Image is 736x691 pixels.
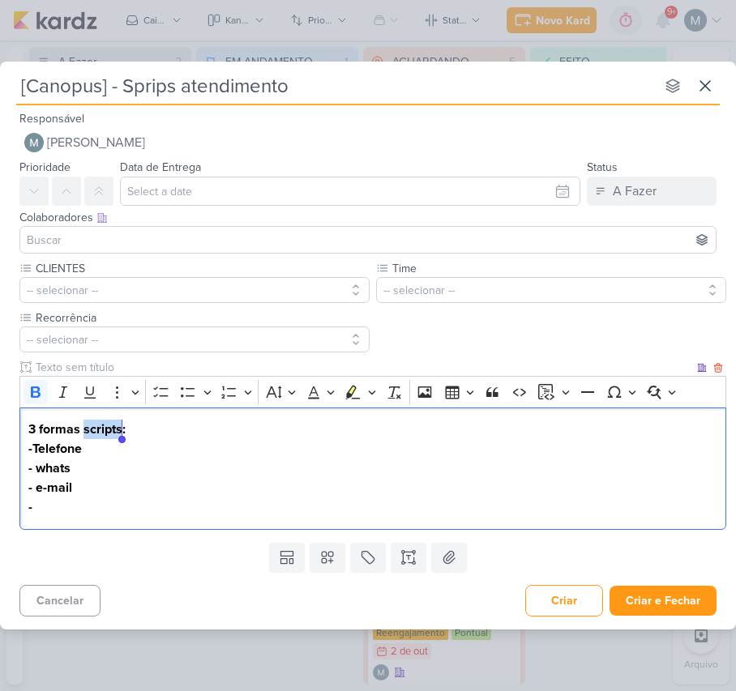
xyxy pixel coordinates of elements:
[28,460,71,476] strong: - ⁠whats
[28,441,82,457] strong: -Telefone
[34,309,370,326] label: Recorrência
[587,177,717,206] button: A Fazer
[610,586,717,616] button: Criar e Fechar
[24,133,44,152] img: Mariana Amorim
[19,209,717,226] div: Colaboradores
[19,128,717,157] button: [PERSON_NAME]
[47,133,145,152] span: [PERSON_NAME]
[613,181,657,201] div: A Fazer
[28,499,36,515] strong: - ⁠
[28,421,126,437] strong: 3 formas scripts:
[34,260,370,277] label: CLIENTES
[19,277,370,303] button: -- selecionar --
[24,230,712,250] input: Buscar
[19,585,101,616] button: Cancelar
[19,376,726,407] div: Editor toolbar
[376,277,726,303] button: -- selecionar --
[120,177,580,206] input: Select a date
[19,326,370,352] button: -- selecionar --
[19,407,726,530] div: Editor editing area: main
[587,160,618,174] label: Status
[120,160,201,174] label: Data de Entrega
[19,112,84,126] label: Responsável
[28,480,72,496] strong: - ⁠e-mail
[32,359,694,376] input: Texto sem título
[16,71,655,100] input: Kard Sem Título
[391,260,726,277] label: Time
[19,160,71,174] label: Prioridade
[525,585,603,616] button: Criar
